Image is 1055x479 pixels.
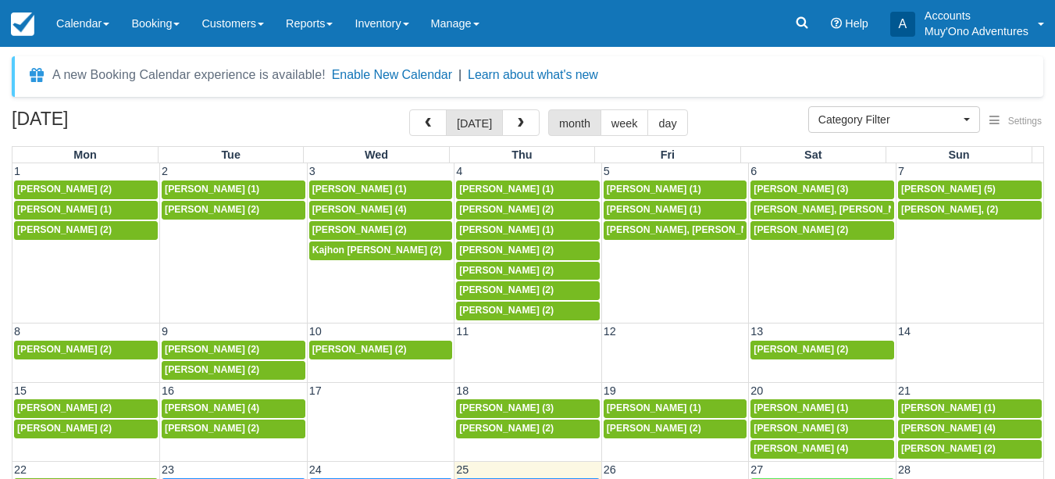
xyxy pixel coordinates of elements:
[459,265,554,276] span: [PERSON_NAME] (2)
[901,184,996,195] span: [PERSON_NAME] (5)
[808,106,980,133] button: Category Filter
[12,325,22,338] span: 8
[804,148,822,161] span: Sat
[456,302,600,320] a: [PERSON_NAME] (2)
[754,402,848,413] span: [PERSON_NAME] (1)
[312,184,407,195] span: [PERSON_NAME] (1)
[750,420,894,438] a: [PERSON_NAME] (3)
[901,423,996,434] span: [PERSON_NAME] (4)
[750,440,894,459] a: [PERSON_NAME] (4)
[459,402,554,413] span: [PERSON_NAME] (3)
[604,181,747,199] a: [PERSON_NAME] (1)
[14,201,158,220] a: [PERSON_NAME] (1)
[750,221,894,240] a: [PERSON_NAME] (2)
[511,148,532,161] span: Thu
[12,109,209,138] h2: [DATE]
[602,463,618,476] span: 26
[601,109,649,136] button: week
[459,284,554,295] span: [PERSON_NAME] (2)
[454,325,470,338] span: 11
[750,399,894,418] a: [PERSON_NAME] (1)
[12,165,22,177] span: 1
[14,399,158,418] a: [PERSON_NAME] (2)
[309,221,453,240] a: [PERSON_NAME] (2)
[309,341,453,359] a: [PERSON_NAME] (2)
[12,384,28,397] span: 15
[312,204,407,215] span: [PERSON_NAME] (4)
[607,204,701,215] span: [PERSON_NAME] (1)
[165,402,259,413] span: [PERSON_NAME] (4)
[456,262,600,281] a: [PERSON_NAME] (2)
[446,109,503,136] button: [DATE]
[17,224,112,235] span: [PERSON_NAME] (2)
[309,181,453,199] a: [PERSON_NAME] (1)
[11,13,34,36] img: checkfront-main-nav-mini-logo.png
[160,463,176,476] span: 23
[898,399,1042,418] a: [PERSON_NAME] (1)
[162,361,305,380] a: [PERSON_NAME] (2)
[898,201,1042,220] a: [PERSON_NAME], (2)
[468,68,598,81] a: Learn about what's new
[17,402,112,413] span: [PERSON_NAME] (2)
[14,420,158,438] a: [PERSON_NAME] (2)
[459,224,554,235] span: [PERSON_NAME] (1)
[162,399,305,418] a: [PERSON_NAME] (4)
[750,341,894,359] a: [PERSON_NAME] (2)
[754,224,848,235] span: [PERSON_NAME] (2)
[749,165,758,177] span: 6
[754,344,848,355] span: [PERSON_NAME] (2)
[754,184,848,195] span: [PERSON_NAME] (3)
[459,305,554,316] span: [PERSON_NAME] (2)
[754,204,933,215] span: [PERSON_NAME], [PERSON_NAME] (2)
[749,325,765,338] span: 13
[454,165,464,177] span: 4
[17,344,112,355] span: [PERSON_NAME] (2)
[754,423,848,434] span: [PERSON_NAME] (3)
[901,443,996,454] span: [PERSON_NAME] (2)
[14,181,158,199] a: [PERSON_NAME] (2)
[604,399,747,418] a: [PERSON_NAME] (1)
[454,384,470,397] span: 18
[647,109,687,136] button: day
[365,148,388,161] span: Wed
[165,344,259,355] span: [PERSON_NAME] (2)
[750,181,894,199] a: [PERSON_NAME] (3)
[845,17,868,30] span: Help
[749,463,765,476] span: 27
[896,463,912,476] span: 28
[898,181,1042,199] a: [PERSON_NAME] (5)
[750,201,894,220] a: [PERSON_NAME], [PERSON_NAME] (2)
[831,18,842,29] i: Help
[309,201,453,220] a: [PERSON_NAME] (4)
[607,423,701,434] span: [PERSON_NAME] (2)
[980,110,1051,133] button: Settings
[14,221,158,240] a: [PERSON_NAME] (2)
[160,384,176,397] span: 16
[454,463,470,476] span: 25
[456,420,600,438] a: [PERSON_NAME] (2)
[890,12,915,37] div: A
[308,165,317,177] span: 3
[898,420,1042,438] a: [PERSON_NAME] (4)
[459,204,554,215] span: [PERSON_NAME] (2)
[17,184,112,195] span: [PERSON_NAME] (2)
[312,224,407,235] span: [PERSON_NAME] (2)
[165,184,259,195] span: [PERSON_NAME] (1)
[162,341,305,359] a: [PERSON_NAME] (2)
[925,8,1028,23] p: Accounts
[12,463,28,476] span: 22
[896,325,912,338] span: 14
[165,364,259,375] span: [PERSON_NAME] (2)
[901,204,998,215] span: [PERSON_NAME], (2)
[456,181,600,199] a: [PERSON_NAME] (1)
[459,423,554,434] span: [PERSON_NAME] (2)
[456,399,600,418] a: [PERSON_NAME] (3)
[458,68,462,81] span: |
[456,201,600,220] a: [PERSON_NAME] (2)
[607,184,701,195] span: [PERSON_NAME] (1)
[17,204,112,215] span: [PERSON_NAME] (1)
[162,201,305,220] a: [PERSON_NAME] (2)
[459,184,554,195] span: [PERSON_NAME] (1)
[73,148,97,161] span: Mon
[607,224,786,235] span: [PERSON_NAME], [PERSON_NAME] (2)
